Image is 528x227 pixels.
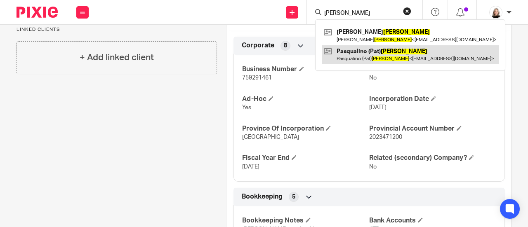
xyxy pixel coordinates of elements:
[242,164,259,170] span: [DATE]
[242,95,369,103] h4: Ad-Hoc
[403,7,411,15] button: Clear
[369,216,496,225] h4: Bank Accounts
[369,164,377,170] span: No
[369,124,496,133] h4: Provincial Account Number
[369,95,496,103] h4: Incorporation Date
[284,42,287,50] span: 8
[242,41,274,50] span: Corporate
[242,134,299,140] span: [GEOGRAPHIC_DATA]
[242,192,283,201] span: Bookkeeping
[242,124,369,133] h4: Province Of Incorporation
[369,134,402,140] span: 2023471200
[242,105,251,110] span: Yes
[369,154,496,162] h4: Related (secondary) Company?
[292,193,295,201] span: 5
[16,7,58,18] img: Pixie
[242,216,369,225] h4: Bookkeeping Notes
[369,75,377,81] span: No
[242,154,369,162] h4: Fiscal Year End
[242,75,272,81] span: 759291461
[242,65,369,74] h4: Business Number
[323,10,398,17] input: Search
[80,51,154,64] h4: + Add linked client
[489,6,502,19] img: Screenshot%202023-11-02%20134555.png
[16,26,217,33] p: Linked clients
[369,105,387,110] span: [DATE]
